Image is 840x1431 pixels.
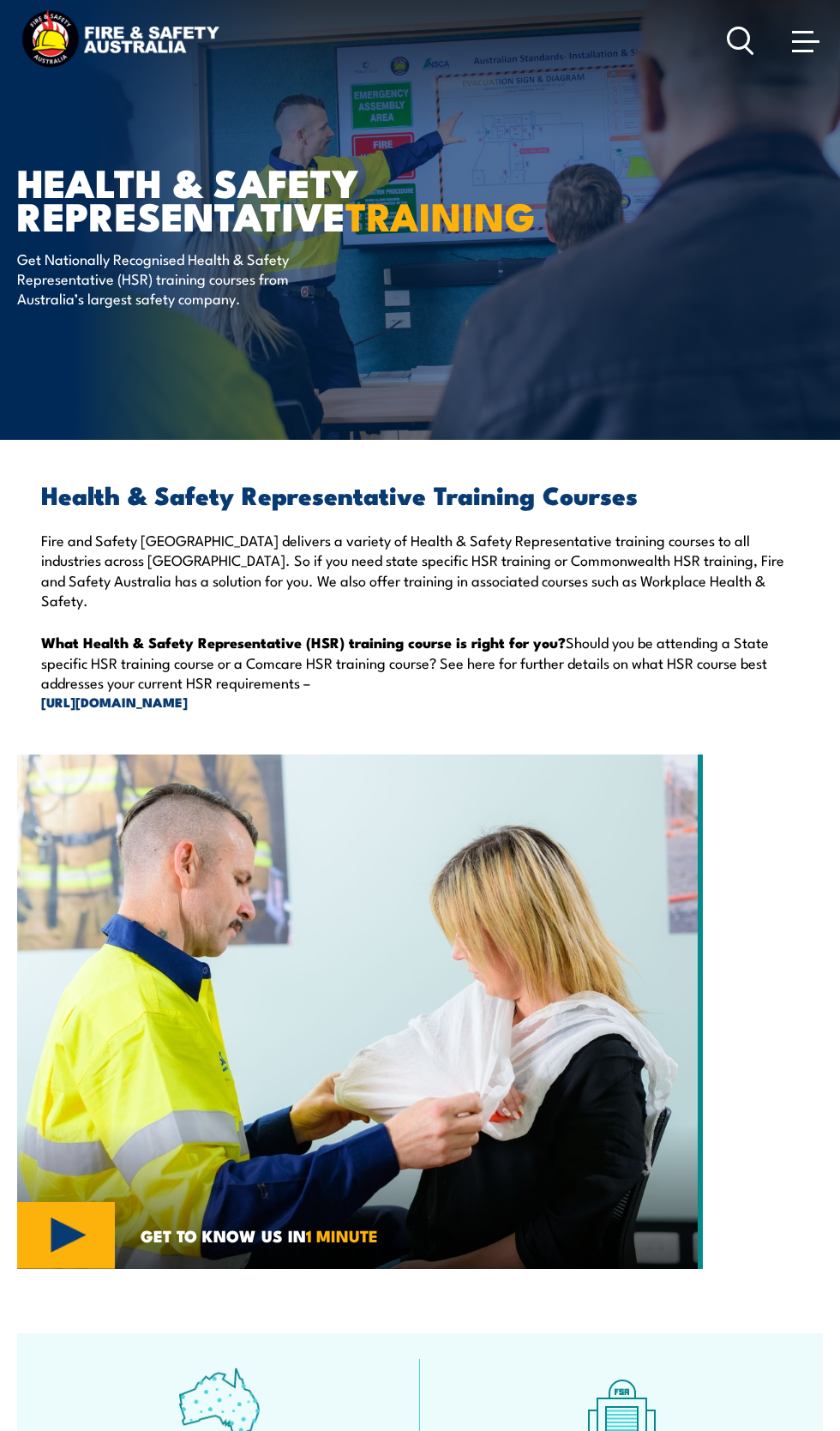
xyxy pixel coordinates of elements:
[17,249,330,309] p: Get Nationally Recognised Health & Safety Representative (HSR) training courses from Australia’s ...
[41,693,799,712] a: [URL][DOMAIN_NAME]
[17,165,441,231] h1: Health & Safety Representative
[17,755,703,1269] img: Fire & Safety Australia deliver Health and Safety Representatives Training Courses – HSR Training
[141,1228,378,1243] span: GET TO KNOW US IN
[41,530,799,610] p: Fire and Safety [GEOGRAPHIC_DATA] delivers a variety of Health & Safety Representative training c...
[345,185,536,244] strong: TRAINING
[41,483,799,505] h2: Health & Safety Representative Training Courses
[41,632,799,712] p: Should you be attending a State specific HSR training course or a Comcare HSR training course? Se...
[41,631,566,653] strong: What Health & Safety Representative (HSR) training course is right for you?
[306,1223,378,1248] strong: 1 MINUTE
